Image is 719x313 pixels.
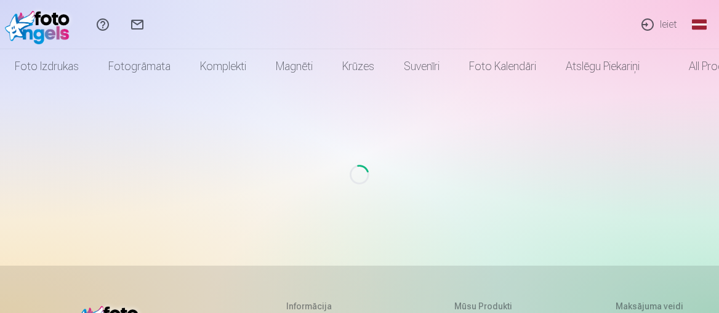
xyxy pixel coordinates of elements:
[286,300,358,312] h5: Informācija
[185,49,261,84] a: Komplekti
[261,49,327,84] a: Magnēti
[551,49,654,84] a: Atslēgu piekariņi
[454,300,519,312] h5: Mūsu produkti
[5,5,76,44] img: /fa1
[389,49,454,84] a: Suvenīri
[616,300,683,312] h5: Maksājuma veidi
[454,49,551,84] a: Foto kalendāri
[94,49,185,84] a: Fotogrāmata
[327,49,389,84] a: Krūzes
